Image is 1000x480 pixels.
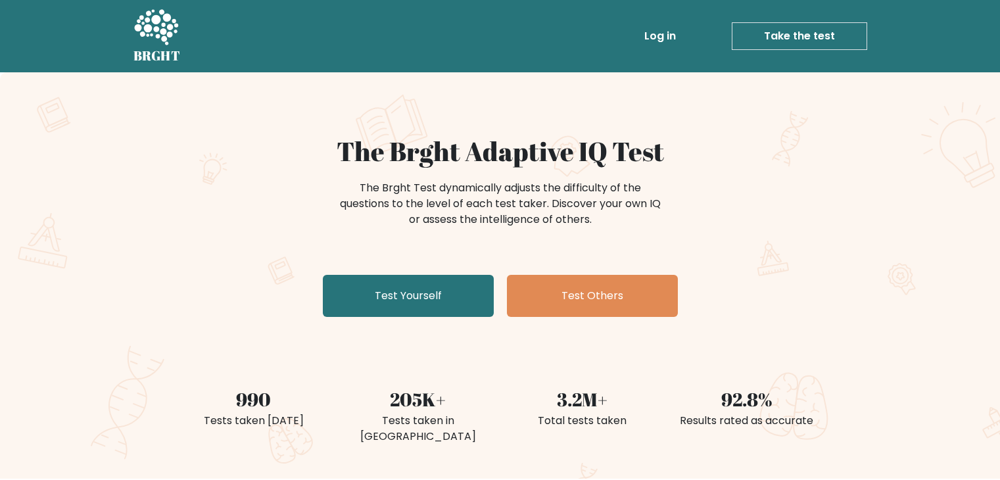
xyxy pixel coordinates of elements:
h1: The Brght Adaptive IQ Test [179,135,821,167]
div: The Brght Test dynamically adjusts the difficulty of the questions to the level of each test take... [336,180,665,228]
a: Test Others [507,275,678,317]
div: Tests taken in [GEOGRAPHIC_DATA] [344,413,492,444]
div: Results rated as accurate [673,413,821,429]
div: Tests taken [DATE] [179,413,328,429]
div: 3.2M+ [508,385,657,413]
div: 92.8% [673,385,821,413]
h5: BRGHT [133,48,181,64]
div: Total tests taken [508,413,657,429]
a: BRGHT [133,5,181,67]
a: Log in [639,23,681,49]
a: Test Yourself [323,275,494,317]
div: 205K+ [344,385,492,413]
div: 990 [179,385,328,413]
a: Take the test [732,22,867,50]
